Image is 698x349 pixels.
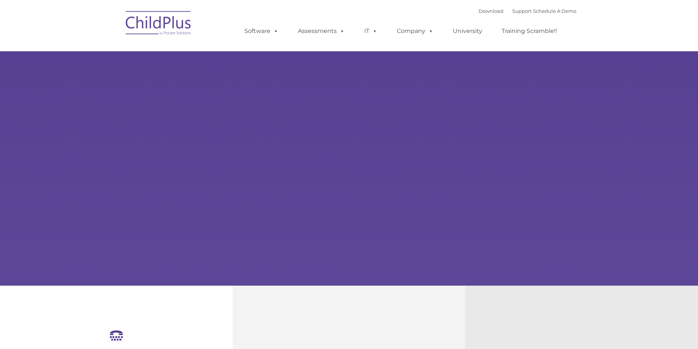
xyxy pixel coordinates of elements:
a: Download [479,8,503,14]
img: ChildPlus by Procare Solutions [122,6,195,42]
a: Support [512,8,532,14]
a: IT [357,24,385,38]
a: Assessments [291,24,352,38]
a: Schedule A Demo [533,8,576,14]
a: Software [237,24,286,38]
a: University [446,24,490,38]
a: Company [389,24,441,38]
a: Training Scramble!! [494,24,564,38]
font: | [479,8,576,14]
